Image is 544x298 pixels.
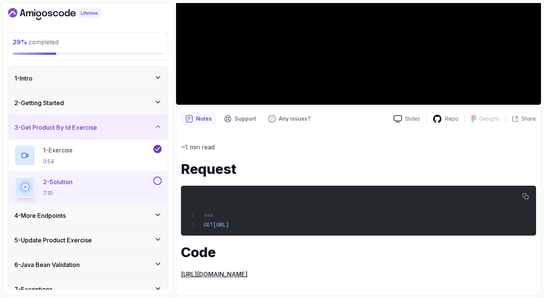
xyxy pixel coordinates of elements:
h3: 4 - More Endpoints [14,211,66,220]
p: ~1 min read [181,142,536,152]
button: notes button [181,113,216,125]
a: Slides [388,115,426,123]
p: Support [235,115,256,123]
p: Share [521,115,536,123]
a: [URL][DOMAIN_NAME] [181,270,247,278]
h3: 1 - Intro [14,74,32,83]
span: ### [204,213,213,219]
p: 7:10 [43,189,73,197]
h3: 5 - Update Product Exercise [14,236,92,245]
span: completed [13,38,59,46]
h3: 7 - Exceptions [14,285,53,294]
a: Repo [427,114,465,124]
h3: 6 - Java Bean Validation [14,260,80,269]
p: Any issues? [279,115,311,123]
a: Dashboard [8,8,118,20]
h1: Code [181,245,536,260]
button: 1-Intro [8,66,168,90]
p: 1 - Exercise [43,146,73,155]
button: Share [505,115,536,123]
button: 2-Getting Started [8,91,168,115]
span: GET [204,222,213,228]
h1: Request [181,161,536,177]
h3: 3 - Get Product By Id Exercise [14,123,97,132]
p: Slides [405,115,420,123]
p: Notes [196,115,212,123]
button: 1-Exercise0:54 [14,145,162,166]
p: 0:54 [43,158,73,165]
p: Repo [445,115,459,123]
button: 4-More Endpoints [8,203,168,228]
span: 29 % [13,38,27,46]
button: 5-Update Product Exercise [8,228,168,252]
p: Designs [479,115,499,123]
button: Support button [219,113,261,125]
button: 2-Solution7:10 [14,177,162,198]
button: 6-Java Bean Validation [8,253,168,277]
button: 3-Get Product By Id Exercise [8,115,168,140]
h3: 2 - Getting Started [14,98,64,107]
p: 2 - Solution [43,177,73,186]
span: [URL] [213,222,229,228]
button: Feedback button [264,113,315,125]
